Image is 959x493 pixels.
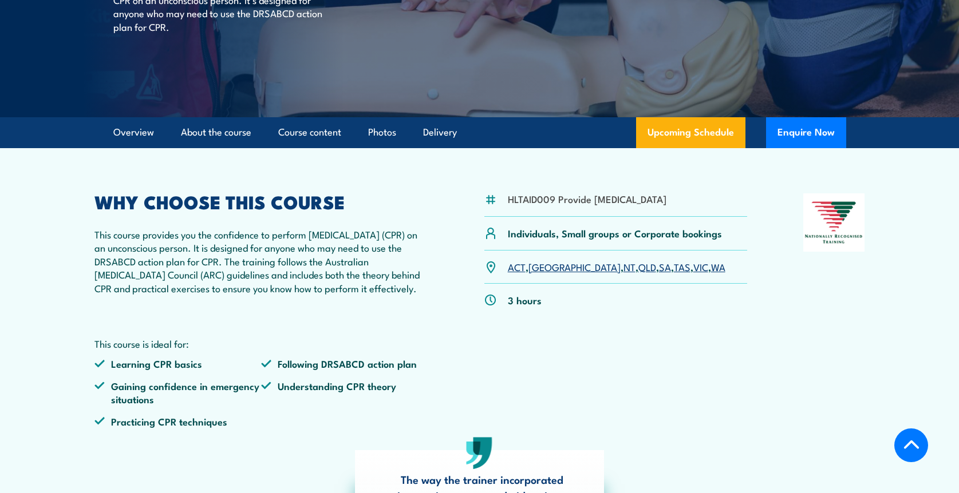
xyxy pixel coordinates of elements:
a: Photos [368,117,396,148]
a: Course content [278,117,341,148]
a: Delivery [423,117,457,148]
img: Nationally Recognised Training logo. [803,193,865,252]
a: VIC [693,260,708,273]
h2: WHY CHOOSE THIS COURSE [94,193,429,209]
li: Understanding CPR theory [261,379,428,406]
a: [GEOGRAPHIC_DATA] [528,260,621,273]
p: This course is ideal for: [94,337,429,350]
li: Gaining confidence in emergency situations [94,379,262,406]
a: WA [711,260,725,273]
p: Individuals, Small groups or Corporate bookings [508,226,722,240]
p: This course provides you the confidence to perform [MEDICAL_DATA] (CPR) on an unconscious person.... [94,228,429,295]
a: Overview [113,117,154,148]
li: HLTAID009 Provide [MEDICAL_DATA] [508,192,666,205]
li: Learning CPR basics [94,357,262,370]
li: Practicing CPR techniques [94,415,262,428]
a: TAS [674,260,690,273]
a: ACT [508,260,526,273]
p: 3 hours [508,293,542,307]
p: , , , , , , , [508,260,725,273]
a: SA [659,260,671,273]
a: NT [623,260,636,273]
button: Enquire Now [766,117,846,148]
a: QLD [638,260,656,273]
li: Following DRSABCD action plan [261,357,428,370]
a: About the course [181,117,251,148]
a: Upcoming Schedule [636,117,745,148]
